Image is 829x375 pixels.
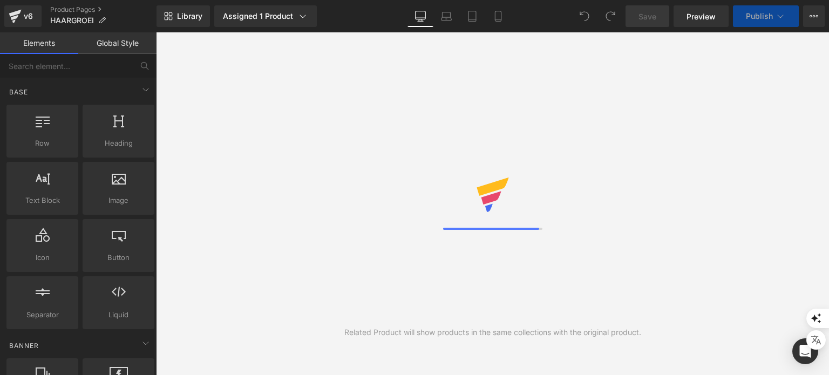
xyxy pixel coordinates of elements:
div: Open Intercom Messenger [792,338,818,364]
span: Banner [8,340,40,351]
a: Tablet [459,5,485,27]
button: More [803,5,825,27]
div: Assigned 1 Product [223,11,308,22]
span: Image [86,195,151,206]
span: Separator [10,309,75,321]
button: Undo [574,5,595,27]
span: Row [10,138,75,149]
span: Button [86,252,151,263]
span: Publish [746,12,773,21]
span: Icon [10,252,75,263]
a: Preview [674,5,729,27]
button: Redo [600,5,621,27]
button: Publish [733,5,799,27]
a: Desktop [407,5,433,27]
a: Product Pages [50,5,157,14]
div: Related Product will show products in the same collections with the original product. [344,326,641,338]
span: Base [8,87,29,97]
span: Library [177,11,202,21]
a: New Library [157,5,210,27]
span: HAARGROEI [50,16,94,25]
span: Text Block [10,195,75,206]
a: Global Style [78,32,157,54]
span: Heading [86,138,151,149]
span: Save [638,11,656,22]
a: v6 [4,5,42,27]
div: v6 [22,9,35,23]
span: Liquid [86,309,151,321]
a: Laptop [433,5,459,27]
a: Mobile [485,5,511,27]
span: Preview [687,11,716,22]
